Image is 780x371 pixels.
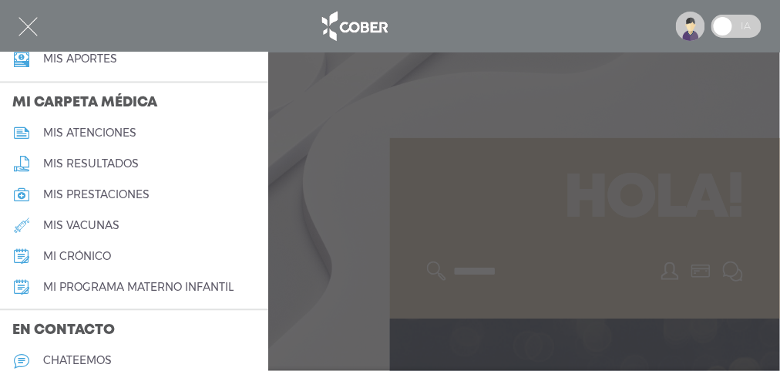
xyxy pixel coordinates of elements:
img: logo_cober_home-white.png [314,8,395,45]
img: profile-placeholder.svg [676,12,705,41]
h5: mi crónico [43,251,111,264]
h5: mis resultados [43,158,139,171]
h5: mis atenciones [43,127,136,140]
h5: Mis aportes [43,53,117,66]
h5: chateemos [43,355,112,368]
img: Cober_menu-close-white.svg [18,17,38,36]
h5: mis vacunas [43,220,119,233]
h5: mis prestaciones [43,189,150,202]
h5: mi programa materno infantil [43,282,234,295]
